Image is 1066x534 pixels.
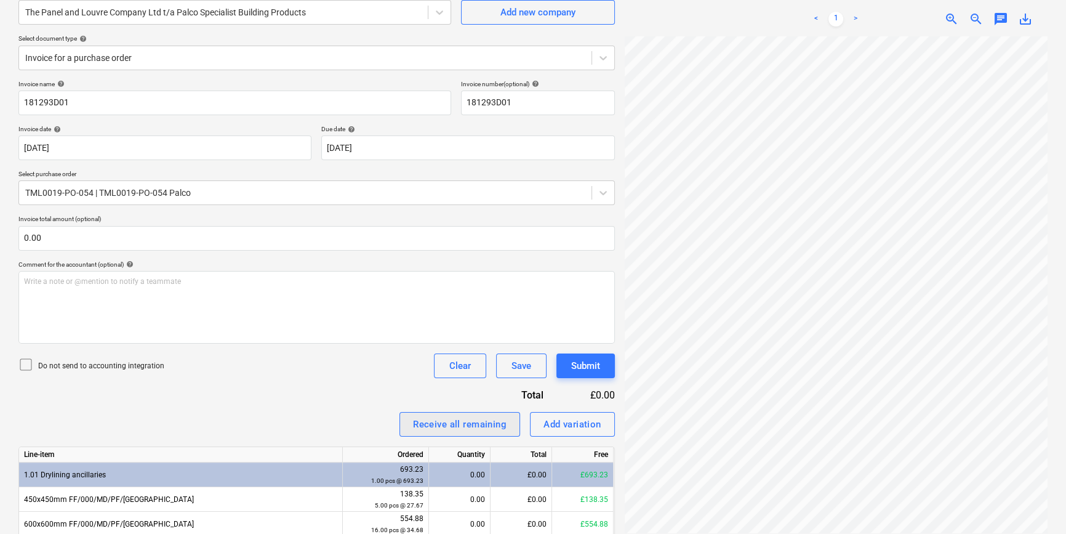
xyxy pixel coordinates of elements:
[18,136,311,160] input: Invoice date not specified
[809,12,824,26] a: Previous page
[944,12,959,26] span: zoom_in
[124,261,134,268] span: help
[461,80,615,88] div: Invoice number (optional)
[371,477,423,484] small: 1.00 pcs @ 693.23
[345,126,355,133] span: help
[413,416,507,432] div: Receive all remaining
[552,487,614,512] div: £138.35
[530,412,615,437] button: Add variation
[461,91,615,115] input: Invoice number
[24,471,106,479] span: 1.01 Drylining ancillaries
[449,358,471,374] div: Clear
[371,527,423,533] small: 16.00 pcs @ 34.68
[434,487,485,512] div: 0.00
[500,4,575,20] div: Add new company
[552,447,614,463] div: Free
[321,136,614,160] input: Due date not specified
[18,125,311,133] div: Invoice date
[434,354,486,378] button: Clear
[18,261,615,269] div: Comment for the accountant (optional)
[399,412,520,437] button: Receive all remaining
[18,91,451,115] input: Invoice name
[51,126,61,133] span: help
[552,463,614,487] div: £693.23
[563,388,615,402] div: £0.00
[1018,12,1033,26] span: save_alt
[19,487,343,512] div: 450x450mm FF/000/MD/PF/[GEOGRAPHIC_DATA]
[543,416,601,432] div: Add variation
[18,34,615,42] div: Select document type
[348,464,423,487] div: 693.23
[18,170,615,180] p: Select purchase order
[455,388,563,402] div: Total
[19,447,343,463] div: Line-item
[491,487,552,512] div: £0.00
[828,12,843,26] a: Page 1 is your current page
[343,447,429,463] div: Ordered
[848,12,863,26] a: Next page
[491,463,552,487] div: £0.00
[556,354,615,378] button: Submit
[496,354,547,378] button: Save
[511,358,531,374] div: Save
[55,80,65,87] span: help
[969,12,984,26] span: zoom_out
[38,361,164,371] p: Do not send to accounting integration
[348,488,423,511] div: 138.35
[321,125,614,133] div: Due date
[375,502,423,509] small: 5.00 pcs @ 27.67
[18,215,615,225] p: Invoice total amount (optional)
[571,358,600,374] div: Submit
[1004,475,1066,534] iframe: Chat Widget
[434,463,485,487] div: 0.00
[429,447,491,463] div: Quantity
[18,80,451,88] div: Invoice name
[993,12,1008,26] span: chat
[77,35,87,42] span: help
[18,226,615,251] input: Invoice total amount (optional)
[529,80,539,87] span: help
[491,447,552,463] div: Total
